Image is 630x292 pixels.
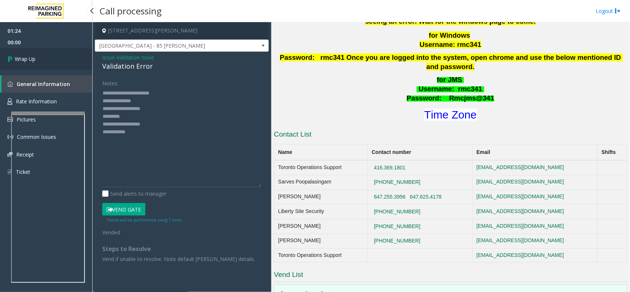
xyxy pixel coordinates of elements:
h4: Steps to Resolve [102,245,261,253]
th: Contact number [368,144,472,161]
a: Logout [596,7,621,15]
span: Username [419,85,452,93]
span: Username: rmc341 [420,41,481,48]
img: 'icon' [7,81,13,87]
span: Rate Information [16,98,57,105]
th: Name [274,144,368,161]
div: Validation Error [102,61,261,71]
td: [PERSON_NAME] [274,190,368,205]
td: Liberty Site Security [274,205,368,219]
img: 'icon' [7,117,13,122]
button: 416.369.1801 [372,165,408,171]
span: [GEOGRAPHIC_DATA] - 85 [PERSON_NAME] [95,40,234,52]
img: logout [615,7,621,15]
button: 647.625.4178 [408,194,444,200]
td: Toronto Operations Support [274,248,368,262]
span: Wrap Up [15,55,35,63]
a: Time Zone [424,109,477,121]
p: Vend if unable to resolve. Note default [PERSON_NAME] details. [102,255,261,263]
span: for JMS [437,76,462,83]
a: General Information [1,75,92,93]
span: Password: rmc341 Once you are logged into the system, open chrome and use the below mentioned ID ... [280,54,623,71]
th: Email [472,144,598,161]
span: Issue [102,54,115,61]
button: [PHONE_NUMBER] [372,238,423,244]
img: 'icon' [7,169,12,175]
label: Notes: [102,77,118,87]
td: [PERSON_NAME] [274,219,368,234]
button: [PHONE_NUMBER] [372,223,423,230]
span: - [115,54,154,61]
th: Shifts [598,144,627,161]
span: : rmc341 [452,85,482,93]
a: [EMAIL_ADDRESS][DOMAIN_NAME] [476,223,564,229]
h4: [STREET_ADDRESS][PERSON_NAME] [95,22,269,39]
img: 'icon' [7,98,12,105]
a: [EMAIL_ADDRESS][DOMAIN_NAME] [476,237,564,243]
span: Password: Rmcjms@341 [407,94,494,102]
a: [EMAIL_ADDRESS][DOMAIN_NAME] [476,164,564,170]
a: [EMAIL_ADDRESS][DOMAIN_NAME] [476,193,564,199]
h3: Vend List [274,270,627,282]
td: Sarves Poopalasingam [274,175,368,190]
img: 'icon' [7,152,13,157]
h3: Contact List [274,130,627,141]
small: Vend will be performed using 1 tone [106,217,182,223]
button: [PHONE_NUMBER] [372,209,423,215]
span: Vended [102,229,120,236]
label: Send alerts to manager [102,190,166,197]
td: Toronto Operations Support [274,160,368,175]
a: [EMAIL_ADDRESS][DOMAIN_NAME] [476,252,564,258]
button: [PHONE_NUMBER] [372,179,423,186]
h3: Call processing [96,2,165,20]
a: [EMAIL_ADDRESS][DOMAIN_NAME] [476,208,564,214]
img: 'icon' [7,134,13,140]
button: Vend Gate [102,203,145,216]
span: for Windows [429,31,470,39]
button: 647.255.3956 [372,194,408,200]
span: General Information [17,80,70,87]
a: [EMAIL_ADDRESS][DOMAIN_NAME] [476,179,564,185]
td: [PERSON_NAME] [274,234,368,248]
span: Validation Issue [117,54,154,61]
